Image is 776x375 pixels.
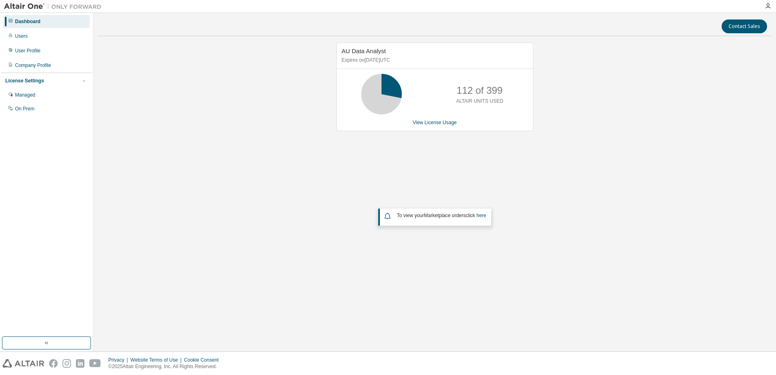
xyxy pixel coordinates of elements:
a: View License Usage [413,120,457,125]
p: © 2025 Altair Engineering, Inc. All Rights Reserved. [108,363,224,370]
img: altair_logo.svg [2,359,44,368]
div: Website Terms of Use [130,357,184,363]
a: here [476,213,486,218]
img: Altair One [4,2,106,11]
em: Marketplace orders [424,213,466,218]
img: linkedin.svg [76,359,84,368]
div: User Profile [15,47,41,54]
p: Expires on [DATE] UTC [342,57,526,64]
img: facebook.svg [49,359,58,368]
div: Cookie Consent [184,357,223,363]
span: AU Data Analyst [342,47,386,54]
div: Managed [15,92,35,98]
img: instagram.svg [63,359,71,368]
img: youtube.svg [89,359,101,368]
p: 112 of 399 [457,84,502,97]
span: To view your click [397,213,486,218]
button: Contact Sales [722,19,767,33]
div: Dashboard [15,18,41,25]
div: Users [15,33,28,39]
div: On Prem [15,106,34,112]
div: Company Profile [15,62,51,69]
p: ALTAIR UNITS USED [456,98,503,105]
div: License Settings [5,78,44,84]
div: Privacy [108,357,130,363]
